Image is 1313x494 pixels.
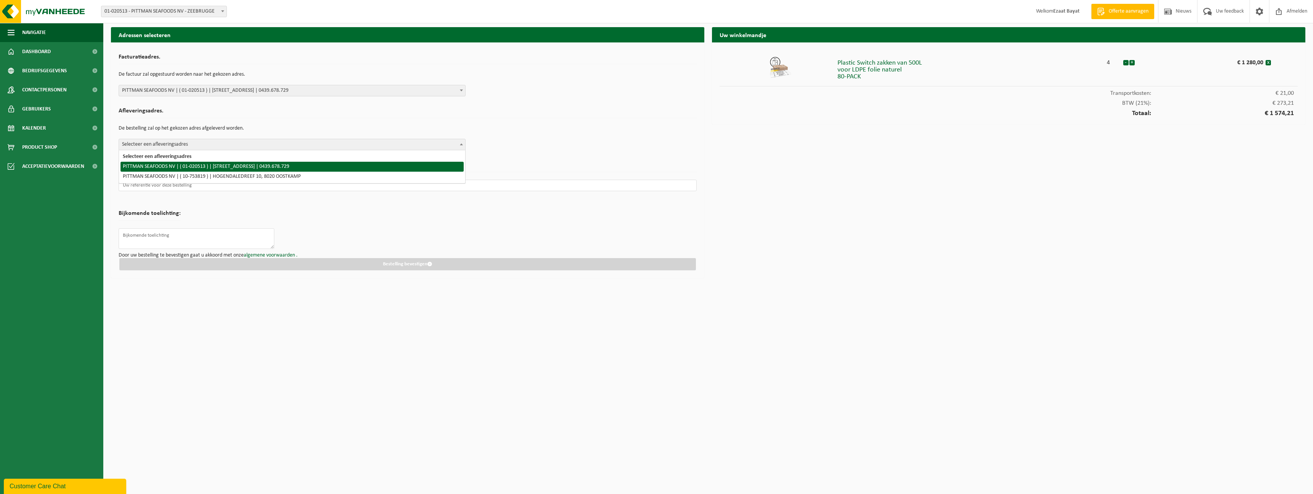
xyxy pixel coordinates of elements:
[22,157,84,176] span: Acceptatievoorwaarden
[1091,4,1154,19] a: Offerte aanvragen
[119,253,697,258] p: Door uw bestelling te bevestigen gaat u akkoord met onze
[119,54,697,64] h2: Facturatieadres.
[1123,60,1129,65] button: -
[22,119,46,138] span: Kalender
[101,6,227,17] span: 01-020513 - PITTMAN SEAFOODS NV - ZEEBRUGGE
[720,106,1298,117] div: Totaal:
[121,162,464,172] li: PITTMAN SEAFOODS NV | ( 01-020513 ) | [STREET_ADDRESS] | 0439.678.729
[119,180,697,191] input: Uw referentie voor deze bestelling
[121,152,464,162] li: Selecteer een afleveringsadres
[22,61,67,80] span: Bedrijfsgegevens
[22,42,51,61] span: Dashboard
[1180,56,1266,66] div: € 1 280,00
[119,258,696,270] button: Bestelling bevestigen
[244,252,298,258] a: algemene voorwaarden .
[119,108,697,118] h2: Afleveringsadres.
[22,80,67,99] span: Contactpersonen
[1266,60,1271,65] button: x
[111,27,704,42] h2: Adressen selecteren
[22,138,57,157] span: Product Shop
[712,27,1305,42] h2: Uw winkelmandje
[1151,100,1294,106] span: € 273,21
[119,85,465,96] span: PITTMAN SEAFOODS NV | ( 01-020513 ) | NOORDZEESTRAAT 2, 8380 ZEEBRUGGE | 0439.678.729
[769,56,792,79] img: 01-999970
[101,6,226,17] span: 01-020513 - PITTMAN SEAFOODS NV - ZEEBRUGGE
[720,86,1298,96] div: Transportkosten:
[1129,60,1135,65] button: +
[121,172,464,182] li: PITTMAN SEAFOODS NV | ( 10-753819 ) | HOGENDALEDREEF 10, 8020 OOSTKAMP
[119,85,466,96] span: PITTMAN SEAFOODS NV | ( 01-020513 ) | NOORDZEESTRAAT 2, 8380 ZEEBRUGGE | 0439.678.729
[1053,8,1080,14] strong: Ezaat Bayat
[1094,56,1123,66] div: 4
[4,477,128,494] iframe: chat widget
[119,68,697,81] p: De factuur zal opgestuurd worden naar het gekozen adres.
[837,56,1094,80] div: Plastic Switch zakken van 500L voor LDPE folie naturel 80-PACK
[22,23,46,42] span: Navigatie
[119,210,181,221] h2: Bijkomende toelichting:
[119,139,465,150] span: Selecteer een afleveringsadres
[1107,8,1150,15] span: Offerte aanvragen
[22,99,51,119] span: Gebruikers
[1151,110,1294,117] span: € 1 574,21
[1151,90,1294,96] span: € 21,00
[720,96,1298,106] div: BTW (21%):
[119,139,466,150] span: Selecteer een afleveringsadres
[119,122,697,135] p: De bestelling zal op het gekozen adres afgeleverd worden.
